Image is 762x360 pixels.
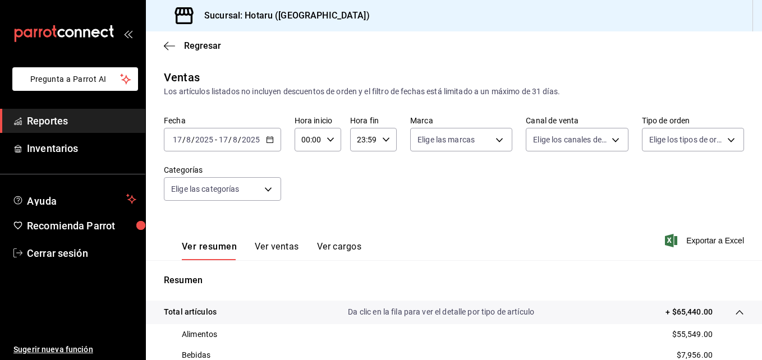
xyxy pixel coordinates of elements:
h3: Sucursal: Hotaru ([GEOGRAPHIC_DATA]) [195,9,370,22]
label: Marca [410,117,512,124]
button: Ver resumen [182,241,237,260]
button: open_drawer_menu [123,29,132,38]
label: Hora inicio [295,117,341,124]
input: -- [172,135,182,144]
button: Ver ventas [255,241,299,260]
span: Ayuda [27,192,122,206]
span: - [215,135,217,144]
label: Hora fin [350,117,397,124]
span: Sugerir nueva función [13,344,136,356]
span: Elige las marcas [417,134,475,145]
label: Fecha [164,117,281,124]
span: / [228,135,232,144]
input: -- [186,135,191,144]
span: Recomienda Parrot [27,218,136,233]
span: / [191,135,195,144]
span: Cerrar sesión [27,246,136,261]
input: -- [218,135,228,144]
span: Elige las categorías [171,183,240,195]
p: Da clic en la fila para ver el detalle por tipo de artículo [348,306,534,318]
label: Categorías [164,166,281,174]
a: Pregunta a Parrot AI [8,81,138,93]
p: Total artículos [164,306,217,318]
span: Pregunta a Parrot AI [30,73,121,85]
div: Los artículos listados no incluyen descuentos de orden y el filtro de fechas está limitado a un m... [164,86,744,98]
span: Inventarios [27,141,136,156]
div: Ventas [164,69,200,86]
p: + $65,440.00 [665,306,713,318]
span: Reportes [27,113,136,128]
span: Elige los tipos de orden [649,134,723,145]
span: Regresar [184,40,221,51]
input: -- [232,135,238,144]
span: Elige los canales de venta [533,134,607,145]
label: Tipo de orden [642,117,744,124]
button: Ver cargos [317,241,362,260]
p: Alimentos [182,329,217,340]
button: Regresar [164,40,221,51]
p: $55,549.00 [672,329,713,340]
button: Pregunta a Parrot AI [12,67,138,91]
input: ---- [241,135,260,144]
div: navigation tabs [182,241,361,260]
span: / [182,135,186,144]
span: / [238,135,241,144]
input: ---- [195,135,214,144]
p: Resumen [164,274,744,287]
label: Canal de venta [526,117,628,124]
button: Exportar a Excel [667,234,744,247]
